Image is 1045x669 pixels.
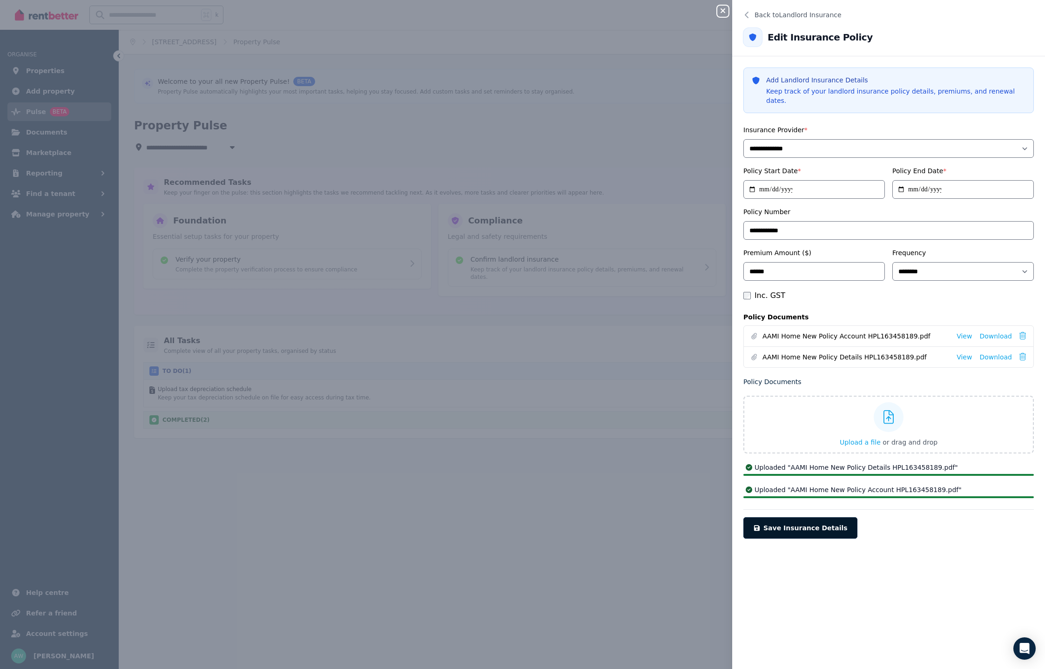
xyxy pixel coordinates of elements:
input: Inc. GST [743,292,751,299]
span: or drag and drop [883,439,937,446]
button: Back toLandlord Insurance [732,4,1045,26]
label: Premium Amount ($) [743,249,811,257]
label: Inc. GST [743,290,785,301]
div: Uploaded " AAMI Home New Policy Details HPL163458189.pdf " [743,463,1034,472]
p: Policy Documents [743,377,1034,386]
div: Open Intercom Messenger [1013,637,1036,660]
span: Upload a file [840,439,881,446]
label: Frequency [892,249,926,257]
p: Keep track of your landlord insurance policy details, premiums, and renewal dates. [766,87,1026,105]
span: Save Insurance Details [763,524,848,532]
label: Policy End Date [892,167,946,175]
span: AAMI Home New Policy Details HPL163458189.pdf [762,352,949,362]
a: Download [979,352,1012,362]
span: Back to Landlord Insurance [755,10,842,20]
a: View [957,352,972,362]
button: Upload a file or drag and drop [840,438,937,447]
label: Policy Start Date [743,167,801,175]
div: Uploaded " AAMI Home New Policy Account HPL163458189.pdf " [743,485,1034,494]
label: Policy Number [743,208,790,216]
h2: Edit Insurance Policy [768,31,873,44]
button: Save Insurance Details [743,517,857,539]
label: Insurance Provider [743,126,808,134]
p: Policy Documents [743,312,1034,322]
h3: Add Landlord Insurance Details [766,75,1026,85]
span: AAMI Home New Policy Account HPL163458189.pdf [762,331,949,341]
a: View [957,331,972,341]
a: Download [979,331,1012,341]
